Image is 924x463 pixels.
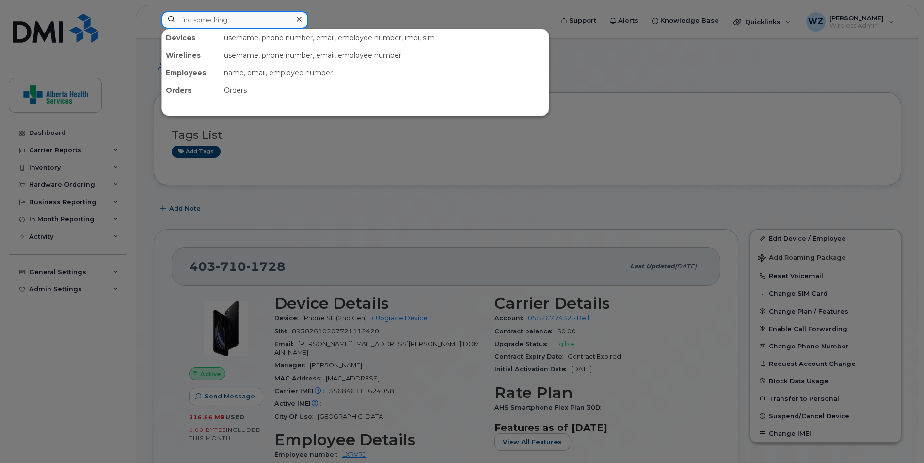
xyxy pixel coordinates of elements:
div: Devices [162,29,220,47]
div: username, phone number, email, employee number [220,47,549,64]
div: username, phone number, email, employee number, imei, sim [220,29,549,47]
div: Employees [162,64,220,82]
input: Find something... [161,11,308,29]
div: name, email, employee number [220,64,549,82]
div: Orders [162,82,220,99]
div: Wirelines [162,47,220,64]
div: Orders [220,82,549,99]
